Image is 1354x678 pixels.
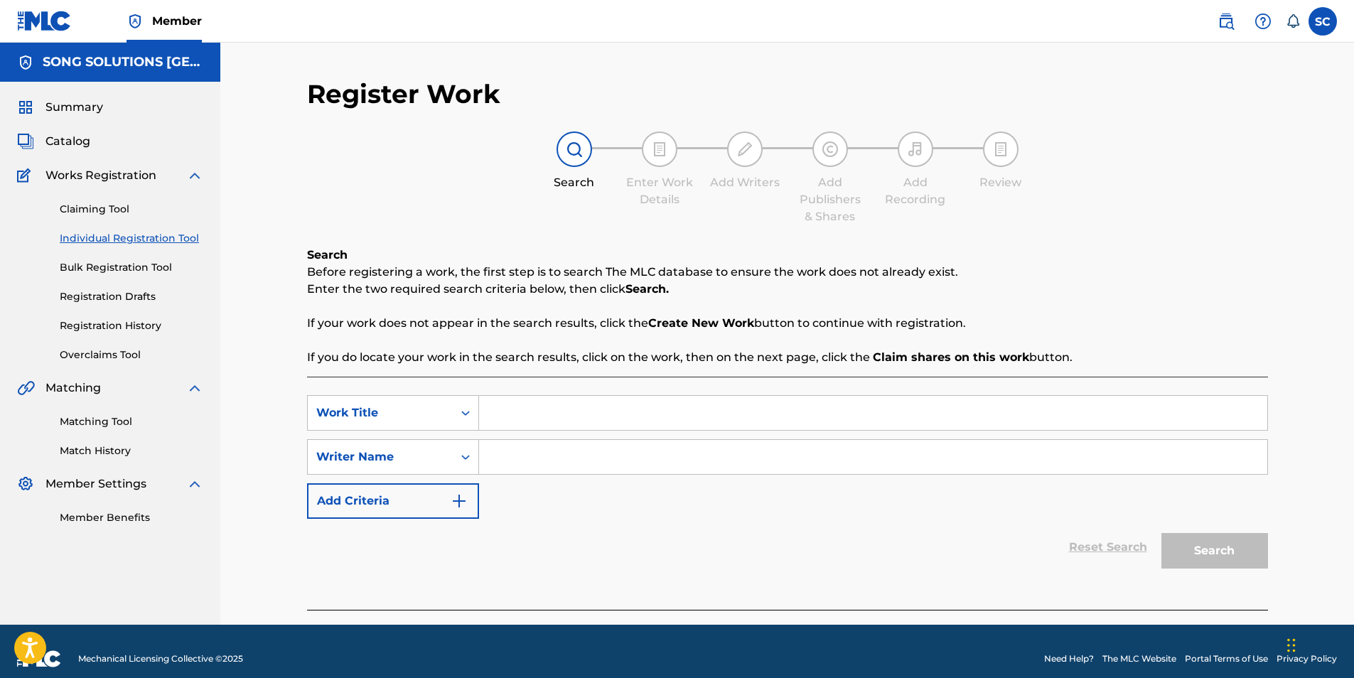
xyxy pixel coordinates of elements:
[624,174,695,208] div: Enter Work Details
[736,141,753,158] img: step indicator icon for Add Writers
[795,174,866,225] div: Add Publishers & Shares
[1277,652,1337,665] a: Privacy Policy
[45,133,90,150] span: Catalog
[60,414,203,429] a: Matching Tool
[1254,13,1272,30] img: help
[307,248,348,262] b: Search
[17,133,34,150] img: Catalog
[1185,652,1268,665] a: Portal Terms of Use
[186,475,203,493] img: expand
[17,99,34,116] img: Summary
[60,510,203,525] a: Member Benefits
[307,264,1268,281] p: Before registering a work, the first step is to search The MLC database to ensure the work does n...
[316,404,444,421] div: Work Title
[1212,7,1240,36] a: Public Search
[316,448,444,466] div: Writer Name
[45,475,146,493] span: Member Settings
[60,231,203,246] a: Individual Registration Tool
[45,167,156,184] span: Works Registration
[43,54,203,70] h5: SONG SOLUTIONS USA
[17,650,61,667] img: logo
[1044,652,1094,665] a: Need Help?
[907,141,924,158] img: step indicator icon for Add Recording
[17,99,103,116] a: SummarySummary
[60,348,203,362] a: Overclaims Tool
[307,349,1268,366] p: If you do locate your work in the search results, click on the work, then on the next page, click...
[60,260,203,275] a: Bulk Registration Tool
[1287,624,1296,667] div: Drag
[60,318,203,333] a: Registration History
[186,380,203,397] img: expand
[127,13,144,30] img: Top Rightsholder
[451,493,468,510] img: 9d2ae6d4665cec9f34b9.svg
[152,13,202,29] span: Member
[60,289,203,304] a: Registration Drafts
[186,167,203,184] img: expand
[1286,14,1300,28] div: Notifications
[965,174,1036,191] div: Review
[307,395,1268,576] form: Search Form
[17,475,34,493] img: Member Settings
[539,174,610,191] div: Search
[992,141,1009,158] img: step indicator icon for Review
[625,282,669,296] strong: Search.
[651,141,668,158] img: step indicator icon for Enter Work Details
[1283,610,1354,678] iframe: Chat Widget
[307,281,1268,298] p: Enter the two required search criteria below, then click
[78,652,243,665] span: Mechanical Licensing Collective © 2025
[1314,451,1354,565] iframe: Resource Center
[45,99,103,116] span: Summary
[17,167,36,184] img: Works Registration
[307,315,1268,332] p: If your work does not appear in the search results, click the button to continue with registration.
[45,380,101,397] span: Matching
[60,202,203,217] a: Claiming Tool
[1102,652,1176,665] a: The MLC Website
[1249,7,1277,36] div: Help
[307,483,479,519] button: Add Criteria
[17,11,72,31] img: MLC Logo
[17,54,34,71] img: Accounts
[648,316,754,330] strong: Create New Work
[709,174,780,191] div: Add Writers
[1309,7,1337,36] div: User Menu
[822,141,839,158] img: step indicator icon for Add Publishers & Shares
[17,133,90,150] a: CatalogCatalog
[873,350,1029,364] strong: Claim shares on this work
[307,78,500,110] h2: Register Work
[17,380,35,397] img: Matching
[60,443,203,458] a: Match History
[566,141,583,158] img: step indicator icon for Search
[880,174,951,208] div: Add Recording
[1218,13,1235,30] img: search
